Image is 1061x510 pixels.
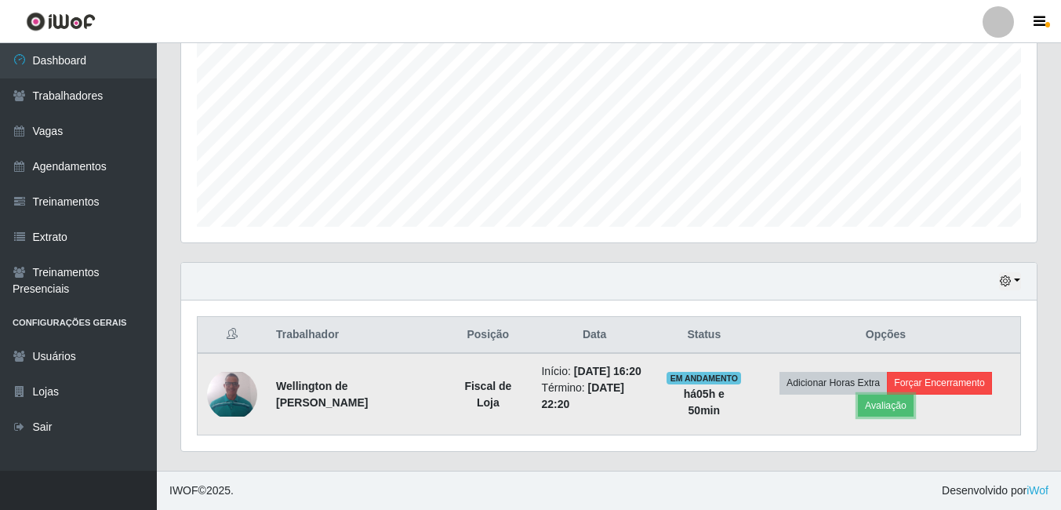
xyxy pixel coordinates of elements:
[532,317,656,354] th: Data
[942,483,1048,499] span: Desenvolvido por
[169,484,198,497] span: IWOF
[657,317,751,354] th: Status
[667,372,741,384] span: EM ANDAMENTO
[574,365,641,377] time: [DATE] 16:20
[169,483,234,499] span: © 2025 .
[779,372,887,394] button: Adicionar Horas Extra
[858,395,914,417] button: Avaliação
[887,372,992,394] button: Forçar Encerramento
[276,380,368,409] strong: Wellington de [PERSON_NAME]
[1026,484,1048,497] a: iWof
[751,317,1021,354] th: Opções
[684,388,725,417] strong: há 05 h e 50 min
[541,380,647,413] li: Término:
[444,317,532,354] th: Posição
[207,372,257,416] img: 1724302399832.jpeg
[267,317,444,354] th: Trabalhador
[464,380,511,409] strong: Fiscal de Loja
[26,12,96,31] img: CoreUI Logo
[541,363,647,380] li: Início:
